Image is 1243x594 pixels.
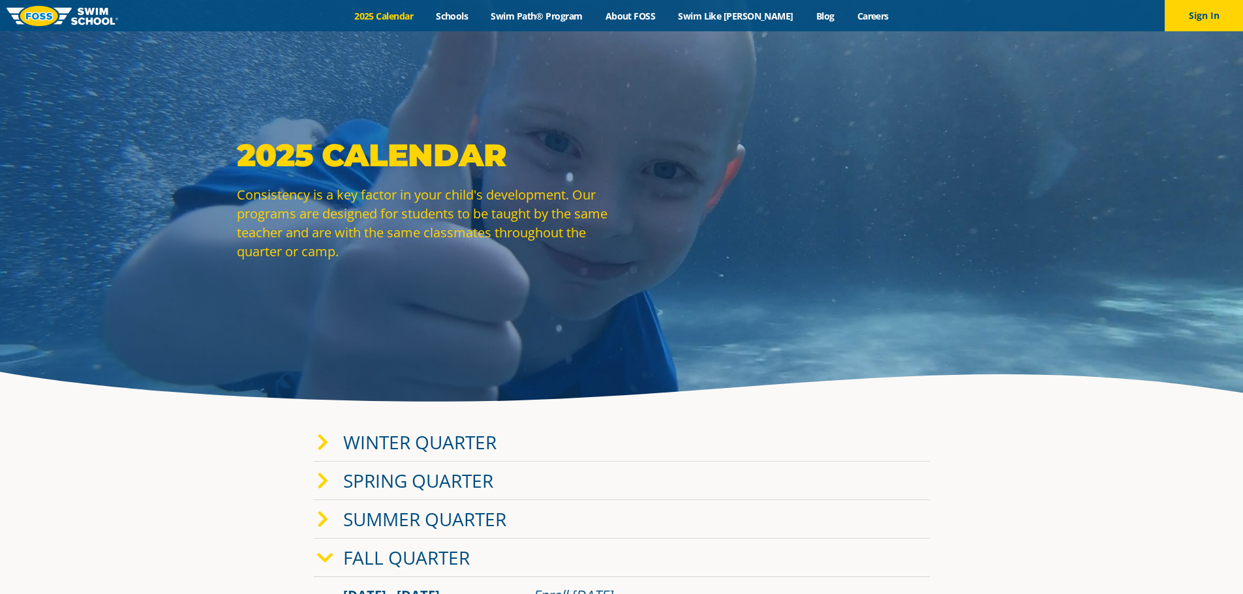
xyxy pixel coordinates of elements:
a: Spring Quarter [343,468,493,493]
a: Winter Quarter [343,430,497,454]
img: FOSS Swim School Logo [7,6,118,26]
a: Summer Quarter [343,507,506,531]
a: Swim Path® Program [480,10,594,22]
a: 2025 Calendar [343,10,425,22]
a: Swim Like [PERSON_NAME] [667,10,805,22]
a: About FOSS [594,10,667,22]
a: Fall Quarter [343,545,470,570]
a: Blog [805,10,846,22]
a: Schools [425,10,480,22]
strong: 2025 Calendar [237,136,506,174]
p: Consistency is a key factor in your child's development. Our programs are designed for students t... [237,185,615,261]
a: Careers [846,10,900,22]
